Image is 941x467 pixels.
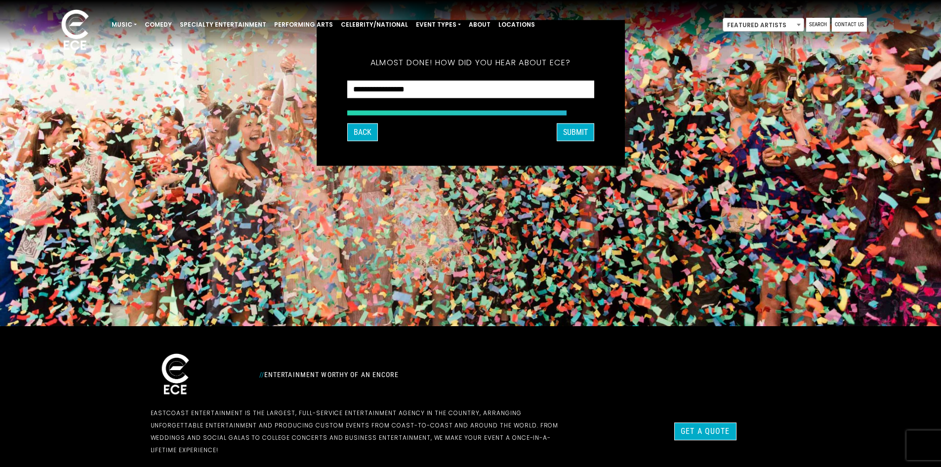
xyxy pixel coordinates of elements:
[347,80,594,98] select: How did you hear about ECE
[253,367,579,382] div: Entertainment Worthy of an Encore
[723,18,804,32] span: Featured Artists
[108,16,141,33] a: Music
[347,44,594,80] h5: Almost done! How did you hear about ECE?
[141,16,176,33] a: Comedy
[806,18,830,32] a: Search
[494,16,539,33] a: Locations
[347,123,378,141] button: Back
[412,16,465,33] a: Event Types
[50,7,100,55] img: ece_new_logo_whitev2-1.png
[270,16,337,33] a: Performing Arts
[337,16,412,33] a: Celebrity/National
[832,18,867,32] a: Contact Us
[259,371,264,379] span: //
[465,16,494,33] a: About
[176,16,270,33] a: Specialty Entertainment
[151,351,200,399] img: ece_new_logo_whitev2-1.png
[674,423,736,440] a: Get a Quote
[151,407,573,456] p: EastCoast Entertainment is the largest, full-service entertainment agency in the country, arrangi...
[557,123,594,141] button: SUBMIT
